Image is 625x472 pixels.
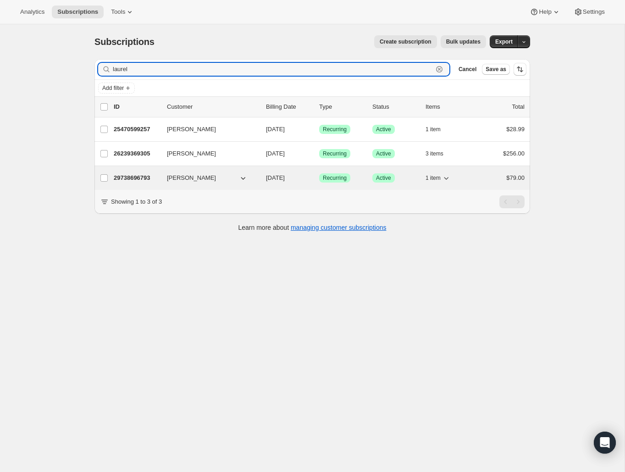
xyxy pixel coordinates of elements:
[506,174,525,181] span: $79.00
[161,171,253,185] button: [PERSON_NAME]
[583,8,605,16] span: Settings
[459,66,476,73] span: Cancel
[114,172,525,184] div: 29738696793[PERSON_NAME][DATE]SuccessRecurringSuccessActive1 item$79.00
[105,6,140,18] button: Tools
[266,174,285,181] span: [DATE]
[376,174,391,182] span: Active
[380,38,431,45] span: Create subscription
[426,172,451,184] button: 1 item
[446,38,481,45] span: Bulk updates
[503,150,525,157] span: $256.00
[114,149,160,158] p: 26239369305
[57,8,98,16] span: Subscriptions
[266,126,285,133] span: [DATE]
[114,102,160,111] p: ID
[114,123,525,136] div: 25470599257[PERSON_NAME][DATE]SuccessRecurringSuccessActive1 item$28.99
[102,84,124,92] span: Add filter
[376,150,391,157] span: Active
[539,8,551,16] span: Help
[266,150,285,157] span: [DATE]
[266,102,312,111] p: Billing Date
[323,150,347,157] span: Recurring
[482,64,510,75] button: Save as
[114,147,525,160] div: 26239369305[PERSON_NAME][DATE]SuccessRecurringSuccessActive3 items$256.00
[114,125,160,134] p: 25470599257
[167,102,259,111] p: Customer
[167,173,216,183] span: [PERSON_NAME]
[114,173,160,183] p: 29738696793
[426,147,454,160] button: 3 items
[426,150,443,157] span: 3 items
[495,38,513,45] span: Export
[455,64,480,75] button: Cancel
[111,8,125,16] span: Tools
[114,102,525,111] div: IDCustomerBilling DateTypeStatusItemsTotal
[52,6,104,18] button: Subscriptions
[161,146,253,161] button: [PERSON_NAME]
[238,223,387,232] p: Learn more about
[167,125,216,134] span: [PERSON_NAME]
[426,126,441,133] span: 1 item
[111,197,162,206] p: Showing 1 to 3 of 3
[94,37,155,47] span: Subscriptions
[441,35,486,48] button: Bulk updates
[506,126,525,133] span: $28.99
[426,174,441,182] span: 1 item
[376,126,391,133] span: Active
[98,83,135,94] button: Add filter
[15,6,50,18] button: Analytics
[512,102,525,111] p: Total
[514,63,526,76] button: Sort the results
[490,35,518,48] button: Export
[113,63,433,76] input: Filter subscribers
[323,126,347,133] span: Recurring
[594,432,616,454] div: Open Intercom Messenger
[435,65,444,74] button: Clear
[426,102,471,111] div: Items
[291,224,387,231] a: managing customer subscriptions
[20,8,44,16] span: Analytics
[161,122,253,137] button: [PERSON_NAME]
[524,6,566,18] button: Help
[499,195,525,208] nav: Pagination
[372,102,418,111] p: Status
[167,149,216,158] span: [PERSON_NAME]
[568,6,610,18] button: Settings
[319,102,365,111] div: Type
[374,35,437,48] button: Create subscription
[426,123,451,136] button: 1 item
[323,174,347,182] span: Recurring
[486,66,506,73] span: Save as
